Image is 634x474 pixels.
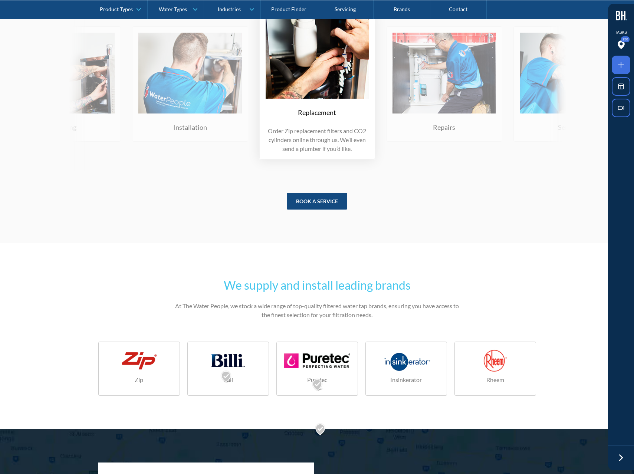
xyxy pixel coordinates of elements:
a: Billi [187,342,269,396]
h4: Zip [106,375,172,384]
div: Water Types [159,6,187,12]
h4: Insinkerator [373,375,439,384]
div: Installation [173,122,207,132]
div: Product Types [100,6,133,12]
div: Replacement [298,108,336,118]
h4: Rheem [462,375,528,384]
a: book a service [287,193,347,210]
h4: Puretec [284,375,350,384]
a: Rheem [454,342,536,396]
a: Zip [98,342,180,396]
a: Insinkerator [365,342,447,396]
div: Repairs [433,122,455,132]
p: Order Zip replacement filters and CO2 cylinders online through us. We’ll even send a plumber if y... [266,126,369,153]
div: Industries [218,6,241,12]
h2: We supply and install leading brands [173,276,462,294]
h4: Billi [195,375,261,384]
p: At The Water People, we stock a wide range of top-quality filtered water tap brands, ensuring you... [173,302,462,319]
